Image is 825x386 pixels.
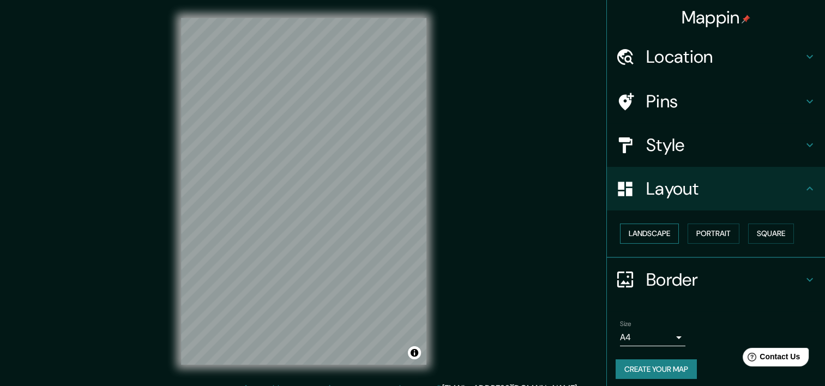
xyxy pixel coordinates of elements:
h4: Location [646,46,803,68]
div: Location [607,35,825,79]
canvas: Map [181,18,426,365]
div: Layout [607,167,825,210]
button: Create your map [616,359,697,379]
h4: Style [646,134,803,156]
button: Square [748,224,794,244]
img: pin-icon.png [742,15,750,23]
button: Toggle attribution [408,346,421,359]
div: A4 [620,329,685,346]
label: Size [620,319,631,328]
div: Border [607,258,825,301]
div: Style [607,123,825,167]
button: Portrait [688,224,739,244]
button: Landscape [620,224,679,244]
div: Pins [607,80,825,123]
iframe: Help widget launcher [728,343,813,374]
h4: Pins [646,91,803,112]
h4: Border [646,269,803,291]
h4: Mappin [682,7,751,28]
h4: Layout [646,178,803,200]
